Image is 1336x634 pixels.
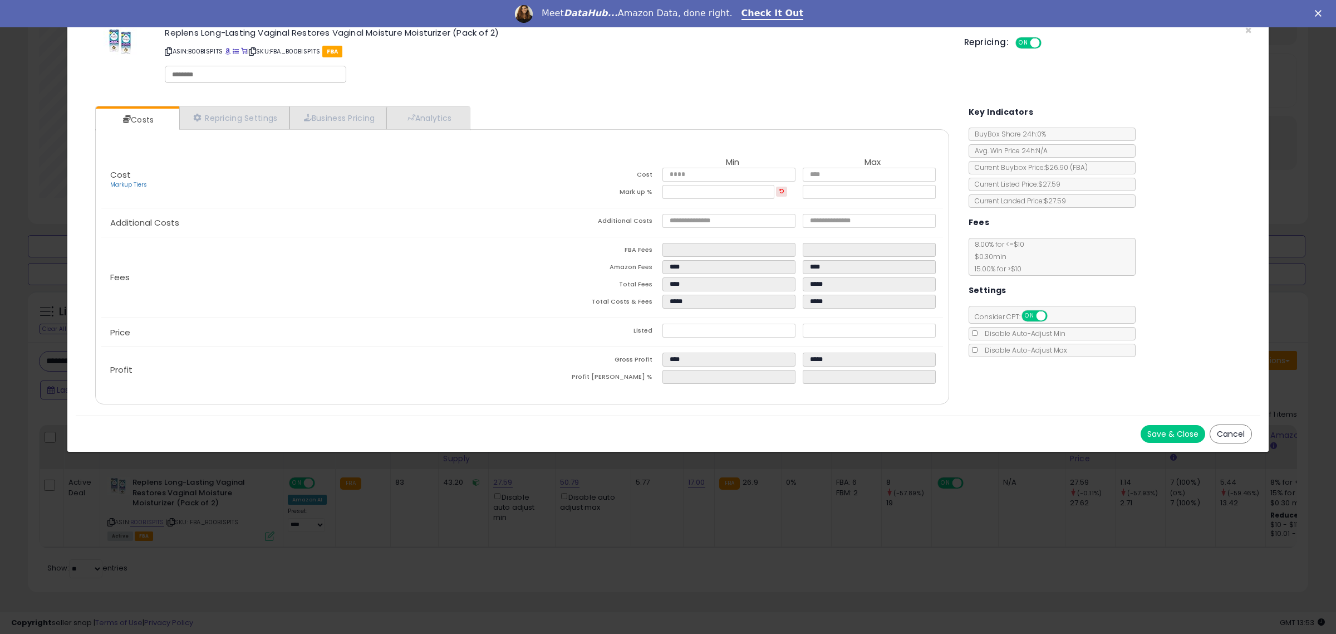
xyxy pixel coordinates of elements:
[803,158,943,168] th: Max
[101,273,522,282] p: Fees
[522,243,662,260] td: FBA Fees
[1040,38,1058,48] span: OFF
[241,47,247,56] a: Your listing only
[979,329,1065,338] span: Disable Auto-Adjust Min
[101,365,522,374] p: Profit
[564,8,618,18] i: DataHub...
[1315,10,1326,17] div: Close
[165,28,947,37] h3: Replens Long-Lasting Vaginal Restores Vaginal Moisture Moisturizer (Pack of 2)
[969,129,1046,139] span: BuyBox Share 24h: 0%
[741,8,804,20] a: Check It Out
[969,264,1021,274] span: 15.00 % for > $10
[101,328,522,337] p: Price
[1210,425,1252,443] button: Cancel
[969,163,1088,172] span: Current Buybox Price:
[969,252,1006,261] span: $0.30 min
[522,370,662,387] td: Profit [PERSON_NAME] %
[1141,425,1205,443] button: Save & Close
[542,8,733,19] div: Meet Amazon Data, done right.
[101,170,522,189] p: Cost
[1023,311,1037,321] span: ON
[969,146,1048,155] span: Avg. Win Price 24h: N/A
[522,168,662,185] td: Cost
[101,218,522,227] p: Additional Costs
[969,196,1066,206] span: Current Landed Price: $27.59
[522,277,662,295] td: Total Fees
[1045,311,1063,321] span: OFF
[289,106,387,129] a: Business Pricing
[1070,163,1088,172] span: ( FBA )
[969,179,1060,189] span: Current Listed Price: $27.59
[522,353,662,370] td: Gross Profit
[1016,38,1030,48] span: ON
[104,28,137,55] img: 41SEJQsfd5L._SL60_.jpg
[179,106,289,129] a: Repricing Settings
[233,47,239,56] a: All offer listings
[969,216,990,230] h5: Fees
[1045,163,1088,172] span: $26.90
[96,109,178,131] a: Costs
[110,181,147,189] a: Markup Tiers
[522,324,662,341] td: Listed
[969,105,1034,119] h5: Key Indicators
[522,260,662,277] td: Amazon Fees
[515,5,533,23] img: Profile image for Georgie
[522,295,662,312] td: Total Costs & Fees
[979,345,1067,355] span: Disable Auto-Adjust Max
[969,240,1024,274] span: 8.00 % for <= $10
[662,158,803,168] th: Min
[964,38,1009,47] h5: Repricing:
[969,312,1062,321] span: Consider CPT:
[969,284,1006,298] h5: Settings
[225,47,231,56] a: BuyBox page
[1245,22,1252,38] span: ×
[165,42,947,60] p: ASIN: B00BISP1TS | SKU: FBA_B00BISP1TS
[322,46,343,57] span: FBA
[386,106,469,129] a: Analytics
[522,185,662,202] td: Mark up %
[522,214,662,231] td: Additional Costs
